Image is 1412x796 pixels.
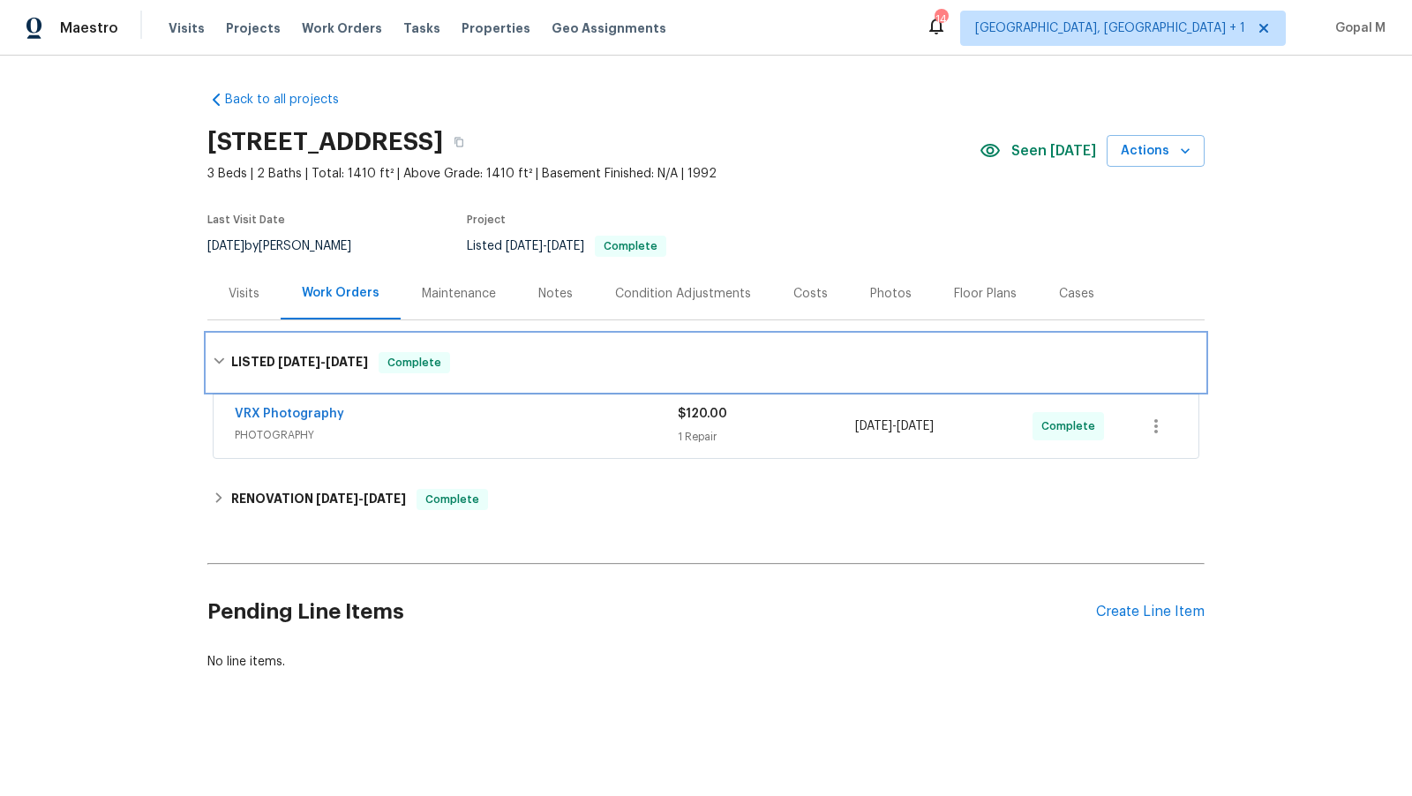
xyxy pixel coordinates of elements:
[235,426,678,444] span: PHOTOGRAPHY
[229,285,259,303] div: Visits
[678,408,727,420] span: $120.00
[207,571,1096,653] h2: Pending Line Items
[207,653,1205,671] div: No line items.
[954,285,1017,303] div: Floor Plans
[935,11,947,28] div: 14
[855,417,934,435] span: -
[364,492,406,505] span: [DATE]
[380,354,448,372] span: Complete
[207,91,377,109] a: Back to all projects
[231,352,368,373] h6: LISTED
[207,133,443,151] h2: [STREET_ADDRESS]
[597,241,665,252] span: Complete
[462,19,530,37] span: Properties
[207,478,1205,521] div: RENOVATION [DATE]-[DATE]Complete
[316,492,358,505] span: [DATE]
[207,334,1205,391] div: LISTED [DATE]-[DATE]Complete
[538,285,573,303] div: Notes
[1059,285,1094,303] div: Cases
[302,284,379,302] div: Work Orders
[207,165,980,183] span: 3 Beds | 2 Baths | Total: 1410 ft² | Above Grade: 1410 ft² | Basement Finished: N/A | 1992
[302,19,382,37] span: Work Orders
[615,285,751,303] div: Condition Adjustments
[422,285,496,303] div: Maintenance
[418,491,486,508] span: Complete
[467,214,506,225] span: Project
[975,19,1245,37] span: [GEOGRAPHIC_DATA], [GEOGRAPHIC_DATA] + 1
[443,126,475,158] button: Copy Address
[552,19,666,37] span: Geo Assignments
[1011,142,1096,160] span: Seen [DATE]
[1041,417,1102,435] span: Complete
[226,19,281,37] span: Projects
[855,420,892,432] span: [DATE]
[316,492,406,505] span: -
[467,240,666,252] span: Listed
[897,420,934,432] span: [DATE]
[231,489,406,510] h6: RENOVATION
[1096,604,1205,620] div: Create Line Item
[278,356,320,368] span: [DATE]
[207,236,372,257] div: by [PERSON_NAME]
[403,22,440,34] span: Tasks
[207,240,244,252] span: [DATE]
[870,285,912,303] div: Photos
[793,285,828,303] div: Costs
[1107,135,1205,168] button: Actions
[678,428,855,446] div: 1 Repair
[1328,19,1386,37] span: Gopal M
[60,19,118,37] span: Maestro
[169,19,205,37] span: Visits
[547,240,584,252] span: [DATE]
[278,356,368,368] span: -
[506,240,543,252] span: [DATE]
[235,408,344,420] a: VRX Photography
[1121,140,1190,162] span: Actions
[506,240,584,252] span: -
[326,356,368,368] span: [DATE]
[207,214,285,225] span: Last Visit Date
